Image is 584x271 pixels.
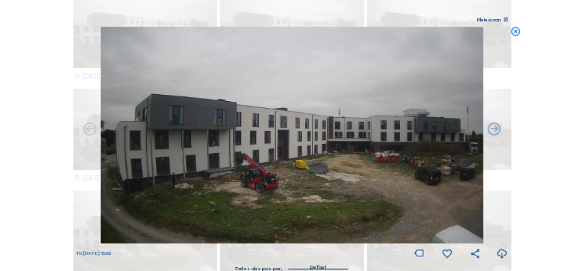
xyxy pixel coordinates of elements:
i: Forward [82,122,98,138]
span: Th [DATE] 15:50 [76,250,111,256]
div: Défaut [289,260,349,269]
div: Plein écran [477,18,501,23]
i: Back [486,122,502,138]
img: Image [101,27,484,243]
